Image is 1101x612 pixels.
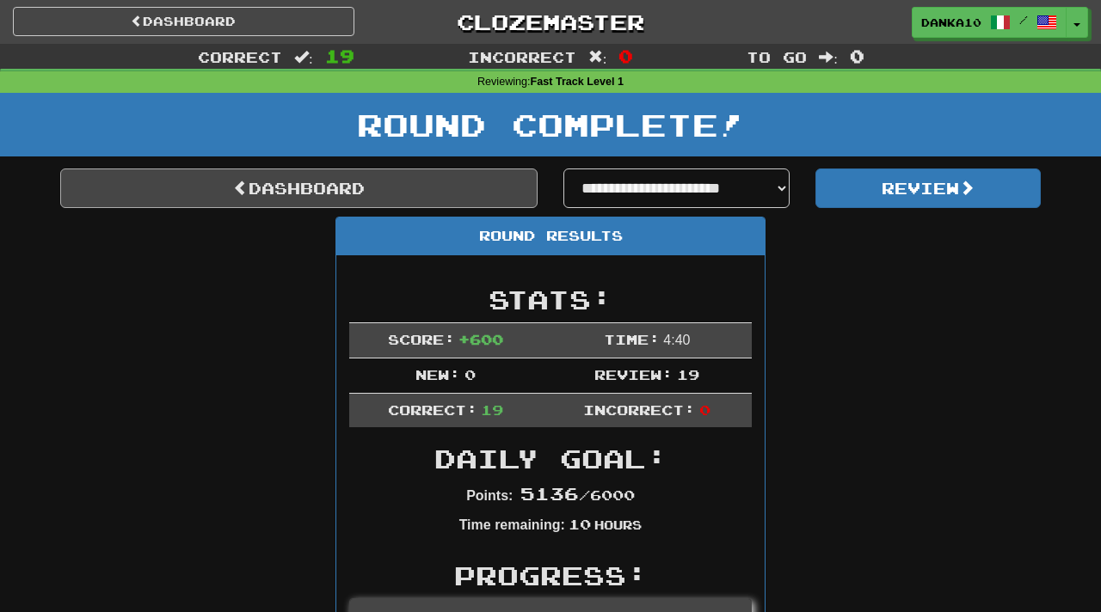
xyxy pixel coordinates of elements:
[699,401,710,418] span: 0
[912,7,1067,38] a: Danka10 /
[1019,14,1028,26] span: /
[349,285,752,314] h2: Stats:
[583,401,695,418] span: Incorrect:
[336,217,765,255] div: Round Results
[349,444,752,473] h2: Daily Goal:
[663,333,690,347] span: 4 : 40
[588,50,607,64] span: :
[569,516,591,532] span: 10
[198,48,282,65] span: Correct
[520,487,635,503] span: / 6000
[747,48,807,65] span: To go
[819,50,838,64] span: :
[325,46,354,66] span: 19
[13,7,354,36] a: Dashboard
[531,76,624,88] strong: Fast Track Level 1
[294,50,313,64] span: :
[60,168,538,208] a: Dashboard
[458,331,503,347] span: + 600
[604,331,660,347] span: Time:
[594,366,673,382] span: Review:
[464,366,476,382] span: 0
[594,517,642,532] small: Hours
[388,401,477,418] span: Correct:
[850,46,864,66] span: 0
[380,7,722,37] a: Clozemaster
[481,401,503,418] span: 19
[921,15,981,30] span: Danka10
[520,483,579,504] span: 5136
[618,46,633,66] span: 0
[468,48,576,65] span: Incorrect
[349,561,752,590] h2: Progress:
[466,488,513,503] strong: Points:
[6,107,1095,142] h1: Round Complete!
[815,168,1042,208] button: Review
[388,331,455,347] span: Score:
[415,366,460,382] span: New:
[459,517,565,532] strong: Time remaining:
[677,366,699,382] span: 19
